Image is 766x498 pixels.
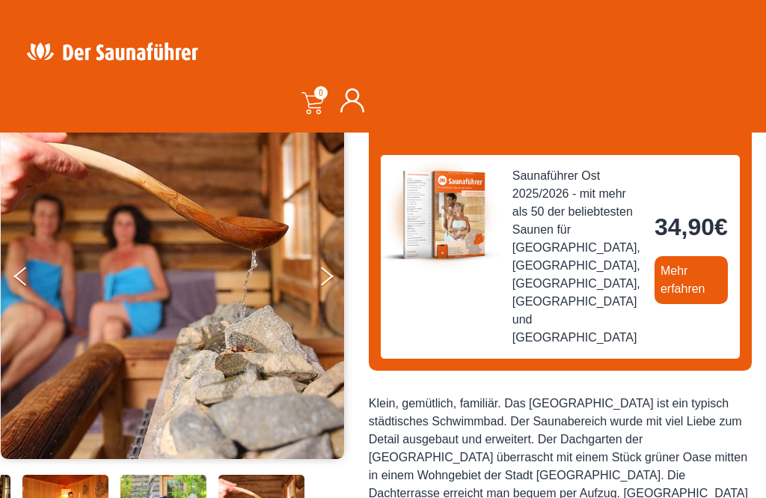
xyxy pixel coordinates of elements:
[14,261,52,298] button: Previous
[655,256,728,304] a: Mehr erfahren
[655,213,728,240] bdi: 34,90
[314,86,328,100] span: 0
[381,155,500,275] img: der-saunafuehrer-2025-ost.jpg
[512,167,643,347] span: Saunaführer Ost 2025/2026 - mit mehr als 50 der beliebtesten Saunen für [GEOGRAPHIC_DATA], [GEOGR...
[318,261,355,298] button: Next
[714,213,728,240] span: €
